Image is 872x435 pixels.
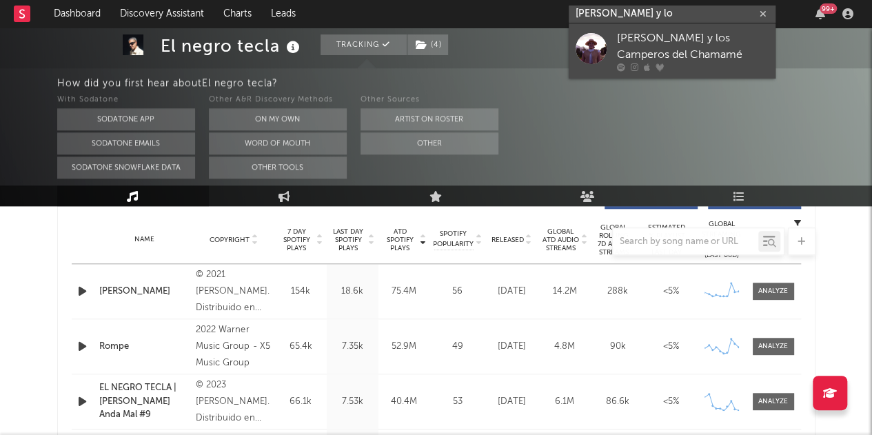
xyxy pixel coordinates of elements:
[330,340,375,354] div: 7.35k
[434,340,482,354] div: 49
[161,34,303,57] div: El negro tecla
[196,322,271,372] div: 2022 Warner Music Group - X5 Music Group
[99,340,190,354] a: Rompe
[99,285,190,299] a: [PERSON_NAME]
[382,285,427,299] div: 75.4M
[209,108,347,130] button: On My Own
[613,236,758,247] input: Search by song name or URL
[196,267,271,316] div: © 2021 [PERSON_NAME]. Distribuido en forma exclusiva por [PERSON_NAME] Music Argentina S.A.
[330,285,375,299] div: 18.6k
[196,377,271,427] div: © 2023 [PERSON_NAME]. Distribuido en forma exclusiva por [PERSON_NAME] Music Argentina S.A.
[361,92,498,108] div: Other Sources
[209,92,347,108] div: Other A&R Discovery Methods
[434,395,482,409] div: 53
[489,285,535,299] div: [DATE]
[820,3,837,14] div: 99 +
[648,395,694,409] div: <5%
[278,285,323,299] div: 154k
[382,340,427,354] div: 52.9M
[209,156,347,179] button: Other Tools
[57,92,195,108] div: With Sodatone
[701,219,742,261] div: Global Streaming Trend (Last 60D)
[57,156,195,179] button: Sodatone Snowflake Data
[617,30,769,63] div: [PERSON_NAME] y los Camperos del Chamamé
[648,340,694,354] div: <5%
[595,340,641,354] div: 90k
[99,381,190,422] a: EL NEGRO TECLA | [PERSON_NAME] Anda Mal #9
[407,34,448,55] button: (4)
[278,395,323,409] div: 66.1k
[57,132,195,154] button: Sodatone Emails
[595,395,641,409] div: 86.6k
[57,108,195,130] button: Sodatone App
[569,6,775,23] input: Search for artists
[278,340,323,354] div: 65.4k
[361,132,498,154] button: Other
[542,395,588,409] div: 6.1M
[595,285,641,299] div: 288k
[815,8,825,19] button: 99+
[648,223,686,256] span: Estimated % Playlist Streams Last Day
[361,108,498,130] button: Artist on Roster
[407,34,449,55] span: ( 4 )
[648,285,694,299] div: <5%
[595,223,633,256] span: Global Rolling 7D Audio Streams
[321,34,407,55] button: Tracking
[209,132,347,154] button: Word Of Mouth
[542,285,588,299] div: 14.2M
[569,23,775,79] a: [PERSON_NAME] y los Camperos del Chamamé
[489,395,535,409] div: [DATE]
[489,340,535,354] div: [DATE]
[330,395,375,409] div: 7.53k
[542,340,588,354] div: 4.8M
[434,285,482,299] div: 56
[382,395,427,409] div: 40.4M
